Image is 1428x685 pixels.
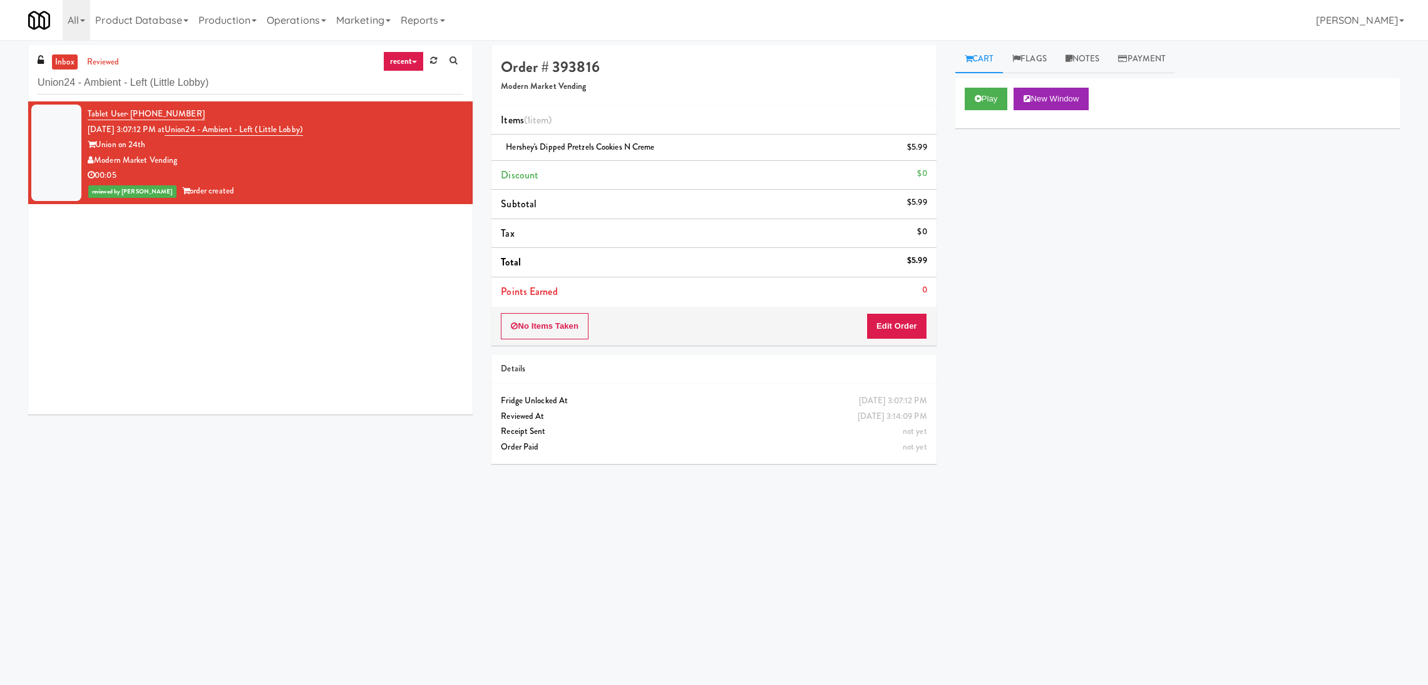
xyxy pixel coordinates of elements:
h5: Modern Market Vending [501,82,927,91]
div: Union on 24th [88,137,463,153]
span: Subtotal [501,197,537,211]
span: Points Earned [501,284,557,299]
button: Play [965,88,1008,110]
button: Edit Order [866,313,927,339]
span: reviewed by [PERSON_NAME] [88,185,177,198]
div: $5.99 [907,195,927,210]
div: 00:05 [88,168,463,183]
div: [DATE] 3:07:12 PM [859,393,927,409]
button: No Items Taken [501,313,588,339]
span: Hershey's Dipped Pretzels Cookies N Creme [506,141,654,153]
div: Modern Market Vending [88,153,463,168]
div: Details [501,361,927,377]
span: [DATE] 3:07:12 PM at [88,123,165,135]
a: Tablet User· [PHONE_NUMBER] [88,108,205,120]
span: not yet [903,441,927,453]
div: $5.99 [907,140,927,155]
ng-pluralize: item [530,113,548,127]
a: Notes [1056,45,1109,73]
a: reviewed [84,54,123,70]
div: $5.99 [907,253,927,269]
span: · [PHONE_NUMBER] [126,108,205,120]
li: Tablet User· [PHONE_NUMBER][DATE] 3:07:12 PM atUnion24 - Ambient - Left (Little Lobby)Union on 24... [28,101,473,204]
a: recent [383,51,424,71]
span: order created [182,185,234,197]
a: Union24 - Ambient - Left (Little Lobby) [165,123,303,136]
a: Flags [1003,45,1056,73]
input: Search vision orders [38,71,463,95]
div: 0 [922,282,927,298]
img: Micromart [28,9,50,31]
a: inbox [52,54,78,70]
div: $0 [917,224,927,240]
a: Payment [1109,45,1175,73]
a: Cart [955,45,1004,73]
div: Order Paid [501,440,927,455]
span: Tax [501,226,514,240]
div: [DATE] 3:14:09 PM [858,409,927,425]
span: Total [501,255,521,269]
div: $0 [917,166,927,182]
span: Items [501,113,552,127]
span: Discount [501,168,538,182]
div: Receipt Sent [501,424,927,440]
h4: Order # 393816 [501,59,927,75]
div: Fridge Unlocked At [501,393,927,409]
button: New Window [1014,88,1089,110]
span: not yet [903,425,927,437]
span: (1 ) [524,113,552,127]
div: Reviewed At [501,409,927,425]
